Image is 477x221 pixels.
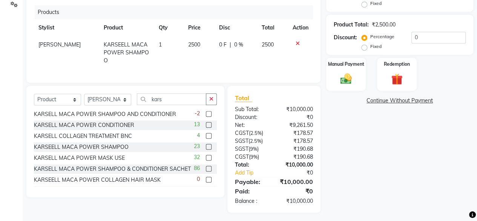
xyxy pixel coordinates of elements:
div: ₹2,500.00 [372,21,396,29]
div: Discount: [334,34,357,42]
img: _gift.svg [388,72,406,86]
div: ₹10,000.00 [274,161,319,169]
th: Price [184,19,215,36]
div: Product Total: [334,21,369,29]
span: 86 [194,164,200,172]
div: ₹178.57 [274,137,319,145]
a: Continue Without Payment [328,97,472,105]
th: Disc [215,19,257,36]
span: 13 [194,121,200,128]
img: _cash.svg [337,72,355,85]
div: KARSELL MACA POWER SHAMPOO & CONDITIONER SACHET [34,165,191,173]
div: KARSELL COLLAGEN TREATMENT BNC [34,132,132,140]
div: Payable: [229,177,274,186]
span: CGST [235,130,249,136]
span: CGST [235,153,249,160]
div: KARSELL MACA POWER CONDITIONER [34,121,134,129]
th: Product [99,19,155,36]
span: 1 [159,41,162,48]
div: Net: [229,121,274,129]
div: Sub Total: [229,105,274,113]
div: ₹9,261.50 [274,121,319,129]
div: ₹10,000.00 [274,105,319,113]
span: KARSEELL MACA POWER SHAMPOO [104,41,149,64]
span: 9% [250,146,257,152]
div: KARSELL MACA POWER MASK USE [34,154,125,162]
div: KARSELL MACA POWER SHAMPOO AND CONDITIONER [34,110,176,118]
span: 2500 [262,41,274,48]
div: ₹0 [281,169,319,177]
span: [PERSON_NAME] [38,41,81,48]
label: Redemption [384,61,410,68]
div: ( ) [229,129,274,137]
span: 1 [197,186,200,194]
label: Manual Payment [328,61,364,68]
div: ₹190.68 [274,145,319,153]
span: 2.5% [250,138,261,144]
div: ( ) [229,137,274,145]
span: SGST [235,138,248,144]
label: Percentage [370,33,394,40]
div: Products [35,5,319,19]
div: ₹10,000.00 [274,177,319,186]
div: Balance : [229,197,274,205]
th: Action [288,19,313,36]
div: ₹190.68 [274,153,319,161]
span: Total [235,94,252,102]
span: 32 [194,153,200,161]
span: -2 [195,110,200,117]
span: | [230,41,231,49]
div: ₹178.57 [274,129,319,137]
span: 0 [197,175,200,183]
div: ₹0 [274,113,319,121]
th: Total [257,19,288,36]
div: ₹0 [274,187,319,196]
div: KARSEELL MACA POWER SHAMPOO [34,143,129,151]
th: Qty [154,19,184,36]
span: 23 [194,142,200,150]
div: ( ) [229,145,274,153]
div: Total: [229,161,274,169]
label: Fixed [370,43,382,50]
div: ( ) [229,153,274,161]
span: SGST [235,145,248,152]
input: Search or Scan [137,93,206,105]
span: 4 [197,131,200,139]
span: 0 F [219,41,227,49]
div: Discount: [229,113,274,121]
span: 2.5% [250,130,262,136]
a: Add Tip [229,169,281,177]
div: Paid: [229,187,274,196]
th: Stylist [34,19,99,36]
span: 0 % [234,41,243,49]
div: KARSEELL MACA POWER COLLAGEN HAIR MASK [34,176,161,184]
div: ₹10,000.00 [274,197,319,205]
span: 2500 [188,41,200,48]
span: 9% [250,154,258,160]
